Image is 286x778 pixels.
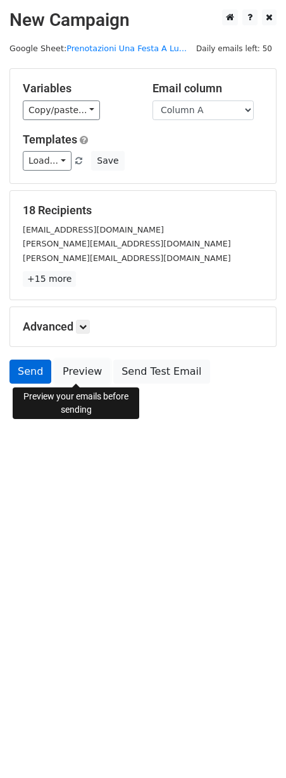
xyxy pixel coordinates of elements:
span: Daily emails left: 50 [192,42,277,56]
small: [PERSON_NAME][EMAIL_ADDRESS][DOMAIN_NAME] [23,253,231,263]
a: Send [9,360,51,384]
div: Preview your emails before sending [13,387,139,419]
a: +15 more [23,271,76,287]
a: Prenotazioni Una Festa A Lu... [66,44,187,53]
h2: New Campaign [9,9,277,31]
button: Save [91,151,124,171]
a: Load... [23,151,71,171]
a: Templates [23,133,77,146]
a: Daily emails left: 50 [192,44,277,53]
a: Preview [54,360,110,384]
small: [PERSON_NAME][EMAIL_ADDRESS][DOMAIN_NAME] [23,239,231,248]
small: Google Sheet: [9,44,187,53]
small: [EMAIL_ADDRESS][DOMAIN_NAME] [23,225,164,234]
a: Send Test Email [113,360,209,384]
h5: Advanced [23,320,263,334]
h5: 18 Recipients [23,204,263,217]
h5: Email column [152,82,263,95]
h5: Variables [23,82,134,95]
a: Copy/paste... [23,100,100,120]
iframe: Chat Widget [223,717,286,778]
